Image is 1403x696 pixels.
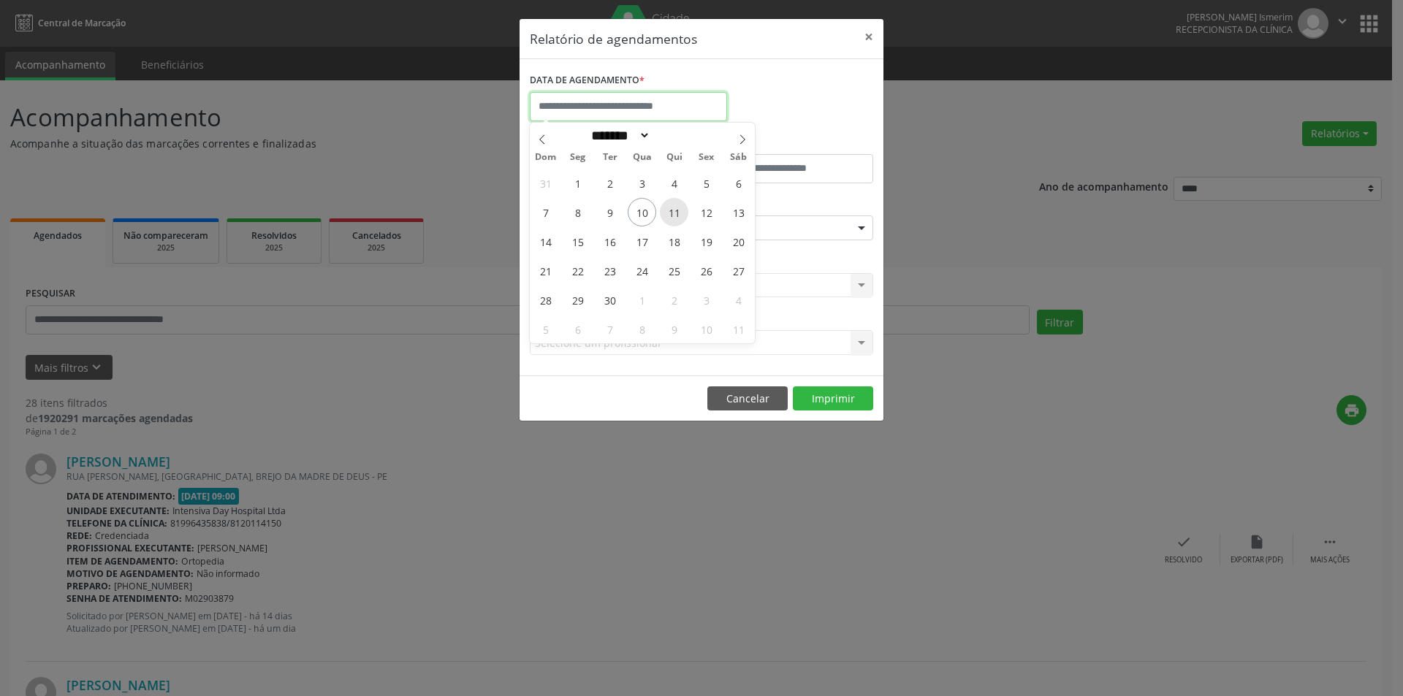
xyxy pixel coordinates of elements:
[692,198,720,226] span: Setembro 12, 2025
[531,169,560,197] span: Agosto 31, 2025
[596,256,624,285] span: Setembro 23, 2025
[854,19,883,55] button: Close
[531,256,560,285] span: Setembro 21, 2025
[660,256,688,285] span: Setembro 25, 2025
[586,128,650,143] select: Month
[660,169,688,197] span: Setembro 4, 2025
[563,198,592,226] span: Setembro 8, 2025
[628,169,656,197] span: Setembro 3, 2025
[723,153,755,162] span: Sáb
[658,153,691,162] span: Qui
[530,29,697,48] h5: Relatório de agendamentos
[724,286,753,314] span: Outubro 4, 2025
[724,169,753,197] span: Setembro 6, 2025
[596,315,624,343] span: Outubro 7, 2025
[660,198,688,226] span: Setembro 11, 2025
[562,153,594,162] span: Seg
[660,315,688,343] span: Outubro 9, 2025
[705,131,873,154] label: ATÉ
[531,198,560,226] span: Setembro 7, 2025
[531,315,560,343] span: Outubro 5, 2025
[563,286,592,314] span: Setembro 29, 2025
[563,315,592,343] span: Outubro 6, 2025
[594,153,626,162] span: Ter
[628,286,656,314] span: Outubro 1, 2025
[692,256,720,285] span: Setembro 26, 2025
[692,315,720,343] span: Outubro 10, 2025
[650,128,699,143] input: Year
[628,198,656,226] span: Setembro 10, 2025
[531,286,560,314] span: Setembro 28, 2025
[707,386,788,411] button: Cancelar
[596,198,624,226] span: Setembro 9, 2025
[692,286,720,314] span: Outubro 3, 2025
[793,386,873,411] button: Imprimir
[692,227,720,256] span: Setembro 19, 2025
[691,153,723,162] span: Sex
[692,169,720,197] span: Setembro 5, 2025
[563,227,592,256] span: Setembro 15, 2025
[724,227,753,256] span: Setembro 20, 2025
[724,315,753,343] span: Outubro 11, 2025
[596,227,624,256] span: Setembro 16, 2025
[628,315,656,343] span: Outubro 8, 2025
[628,256,656,285] span: Setembro 24, 2025
[531,227,560,256] span: Setembro 14, 2025
[724,198,753,226] span: Setembro 13, 2025
[724,256,753,285] span: Setembro 27, 2025
[660,227,688,256] span: Setembro 18, 2025
[596,286,624,314] span: Setembro 30, 2025
[628,227,656,256] span: Setembro 17, 2025
[563,169,592,197] span: Setembro 1, 2025
[530,69,645,92] label: DATA DE AGENDAMENTO
[596,169,624,197] span: Setembro 2, 2025
[660,286,688,314] span: Outubro 2, 2025
[626,153,658,162] span: Qua
[563,256,592,285] span: Setembro 22, 2025
[530,153,562,162] span: Dom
